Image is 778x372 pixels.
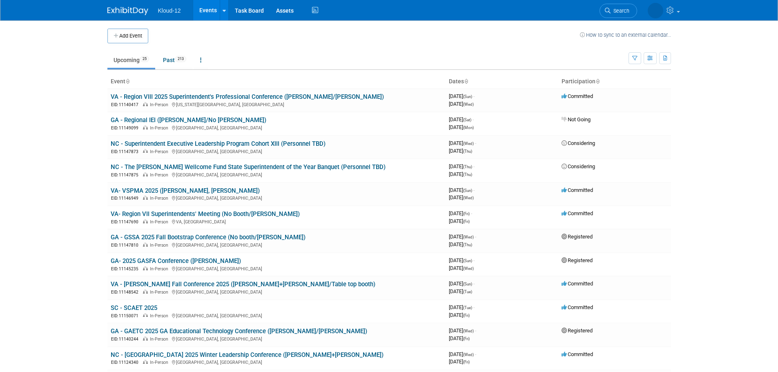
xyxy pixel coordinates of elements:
[648,3,663,18] img: Gabriela Bravo-Chigwere
[449,116,474,123] span: [DATE]
[463,352,474,357] span: (Wed)
[473,304,475,310] span: -
[111,210,300,218] a: VA- Region VII Superintendents' Meeting (No Booth/[PERSON_NAME])
[562,116,591,123] span: Not Going
[107,75,446,89] th: Event
[463,258,472,263] span: (Sun)
[449,101,474,107] span: [DATE]
[111,102,142,107] span: EID: 11140417
[449,171,472,177] span: [DATE]
[473,116,474,123] span: -
[111,196,142,200] span: EID: 11146949
[463,282,472,286] span: (Sun)
[449,335,470,341] span: [DATE]
[150,243,171,248] span: In-Person
[140,56,149,62] span: 25
[463,118,471,122] span: (Sat)
[111,257,241,265] a: GA- 2025 GASFA Conference ([PERSON_NAME])
[449,163,475,169] span: [DATE]
[111,265,442,272] div: [GEOGRAPHIC_DATA], [GEOGRAPHIC_DATA]
[107,29,148,43] button: Add Event
[463,165,472,169] span: (Thu)
[562,93,593,99] span: Committed
[463,266,474,271] span: (Wed)
[562,210,593,216] span: Committed
[107,7,148,15] img: ExhibitDay
[143,290,148,294] img: In-Person Event
[463,94,472,99] span: (Sun)
[600,4,637,18] a: Search
[449,257,475,263] span: [DATE]
[111,304,157,312] a: SC - SCAET 2025
[111,93,384,100] a: VA - Region VIII 2025 Superintendent's Professional Conference ([PERSON_NAME]/[PERSON_NAME])
[111,220,142,224] span: EID: 11147690
[143,360,148,364] img: In-Person Event
[150,125,171,131] span: In-Person
[111,288,442,295] div: [GEOGRAPHIC_DATA], [GEOGRAPHIC_DATA]
[158,7,181,14] span: Kloud-12
[111,194,442,201] div: [GEOGRAPHIC_DATA], [GEOGRAPHIC_DATA]
[143,149,148,153] img: In-Person Event
[150,336,171,342] span: In-Person
[449,288,472,294] span: [DATE]
[111,241,442,248] div: [GEOGRAPHIC_DATA], [GEOGRAPHIC_DATA]
[562,257,593,263] span: Registered
[463,125,474,130] span: (Mon)
[463,290,472,294] span: (Tue)
[150,102,171,107] span: In-Person
[471,210,472,216] span: -
[473,163,475,169] span: -
[111,171,442,178] div: [GEOGRAPHIC_DATA], [GEOGRAPHIC_DATA]
[111,163,386,171] a: NC - The [PERSON_NAME] Wellcome Fund State Superintendent of the Year Banquet (Personnel TBD)
[111,281,375,288] a: VA - [PERSON_NAME] Fall Conference 2025 ([PERSON_NAME]+[PERSON_NAME]/Table top booth)
[449,234,476,240] span: [DATE]
[111,149,142,154] span: EID: 11147873
[107,52,155,68] a: Upcoming25
[111,234,305,241] a: GA - GSSA 2025 Fall Bootstrap Conference (No booth/[PERSON_NAME])
[150,290,171,295] span: In-Person
[463,313,470,318] span: (Fri)
[150,313,171,319] span: In-Person
[475,234,476,240] span: -
[463,196,474,200] span: (Wed)
[449,194,474,200] span: [DATE]
[562,304,593,310] span: Committed
[463,235,474,239] span: (Wed)
[473,281,475,287] span: -
[111,101,442,108] div: [US_STATE][GEOGRAPHIC_DATA], [GEOGRAPHIC_DATA]
[449,241,472,247] span: [DATE]
[473,93,475,99] span: -
[449,93,475,99] span: [DATE]
[143,219,148,223] img: In-Person Event
[463,329,474,333] span: (Wed)
[111,140,325,147] a: NC - Superintendent Executive Leadership Program Cohort XIII (Personnel TBD)
[157,52,192,68] a: Past213
[449,187,475,193] span: [DATE]
[143,102,148,106] img: In-Person Event
[143,172,148,176] img: In-Person Event
[111,218,442,225] div: VA, [GEOGRAPHIC_DATA]
[475,351,476,357] span: -
[111,148,442,155] div: [GEOGRAPHIC_DATA], [GEOGRAPHIC_DATA]
[562,281,593,287] span: Committed
[143,196,148,200] img: In-Person Event
[464,78,468,85] a: Sort by Start Date
[449,210,472,216] span: [DATE]
[111,124,442,131] div: [GEOGRAPHIC_DATA], [GEOGRAPHIC_DATA]
[473,187,475,193] span: -
[463,188,472,193] span: (Sun)
[111,359,442,365] div: [GEOGRAPHIC_DATA], [GEOGRAPHIC_DATA]
[111,187,260,194] a: VA- VSPMA 2025 ([PERSON_NAME], [PERSON_NAME])
[449,281,475,287] span: [DATE]
[463,102,474,107] span: (Wed)
[150,196,171,201] span: In-Person
[562,187,593,193] span: Committed
[143,313,148,317] img: In-Person Event
[111,126,142,130] span: EID: 11149099
[111,327,367,335] a: GA - GAETC 2025 GA Educational Technology Conference ([PERSON_NAME]/[PERSON_NAME])
[473,257,475,263] span: -
[449,312,470,318] span: [DATE]
[463,149,472,154] span: (Thu)
[562,163,595,169] span: Considering
[463,360,470,364] span: (Fri)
